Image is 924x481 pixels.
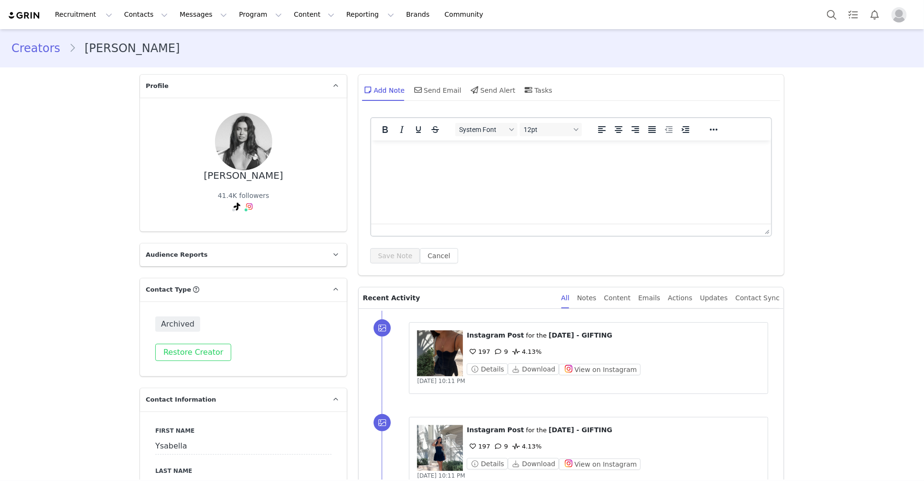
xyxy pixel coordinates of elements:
[427,123,443,136] button: Strikethrough
[467,331,505,339] span: Instagram
[394,123,410,136] button: Italic
[174,4,233,25] button: Messages
[510,443,541,450] span: 4.13%
[508,363,559,375] button: Download
[215,113,272,170] img: 2f1c5147-f62f-4613-8259-abf3d8e484bc.jpg
[577,287,596,309] div: Notes
[611,123,627,136] button: Align center
[459,126,506,133] span: System Font
[864,4,885,25] button: Notifications
[455,123,517,136] button: Fonts
[8,11,41,20] img: grin logo
[892,7,907,22] img: placeholder-profile.jpg
[507,426,524,434] span: Post
[467,348,490,355] span: 197
[604,287,631,309] div: Content
[668,287,692,309] div: Actions
[561,287,569,309] div: All
[510,348,541,355] span: 4.13%
[700,287,728,309] div: Updates
[146,250,208,260] span: Audience Reports
[549,426,612,434] span: [DATE] - GIFTING
[549,331,612,339] span: [DATE] - GIFTING
[638,287,660,309] div: Emails
[467,458,508,470] button: Details
[594,123,610,136] button: Align left
[288,4,340,25] button: Content
[204,170,283,181] div: [PERSON_NAME]
[377,123,393,136] button: Bold
[467,425,760,435] p: ⁨ ⁩ ⁨ ⁩ for the ⁨ ⁩
[508,458,559,470] button: Download
[362,78,405,101] div: Add Note
[233,4,288,25] button: Program
[644,123,660,136] button: Justify
[469,78,516,101] div: Send Alert
[49,4,118,25] button: Recruitment
[467,363,508,375] button: Details
[493,443,508,450] span: 9
[843,4,864,25] a: Tasks
[627,123,644,136] button: Align right
[410,123,427,136] button: Underline
[886,7,916,22] button: Profile
[420,248,458,263] button: Cancel
[677,123,694,136] button: Increase indent
[370,248,420,263] button: Save Note
[559,459,641,470] button: View on Instagram
[412,78,462,101] div: Send Email
[467,443,490,450] span: 197
[155,317,200,332] span: Archived
[417,378,465,384] span: [DATE] 10:11 PM
[523,78,553,101] div: Tasks
[735,287,780,309] div: Contact Sync
[246,203,253,210] img: instagram.svg
[155,467,332,475] label: Last Name
[520,123,582,136] button: Font sizes
[417,472,465,479] span: [DATE] 10:11 PM
[559,366,641,373] a: View on Instagram
[706,123,722,136] button: Reveal or hide additional toolbar items
[507,331,524,339] span: Post
[761,224,771,236] div: Press the Up and Down arrow keys to resize the editor.
[661,123,677,136] button: Decrease indent
[559,460,641,468] a: View on Instagram
[559,364,641,375] button: View on Instagram
[363,287,553,308] p: Recent Activity
[146,81,169,91] span: Profile
[467,330,760,340] p: ⁨ ⁩ ⁨ ⁩ for the ⁨ ⁩
[439,4,494,25] a: Community
[218,191,269,201] div: 41.4K followers
[155,426,332,435] label: First Name
[821,4,842,25] button: Search
[146,285,191,295] span: Contact Type
[146,395,216,404] span: Contact Information
[155,344,231,361] button: Restore Creator
[467,426,505,434] span: Instagram
[524,126,570,133] span: 12pt
[11,40,69,57] a: Creators
[371,141,771,224] iframe: Rich Text Area
[118,4,173,25] button: Contacts
[341,4,400,25] button: Reporting
[493,348,508,355] span: 9
[400,4,438,25] a: Brands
